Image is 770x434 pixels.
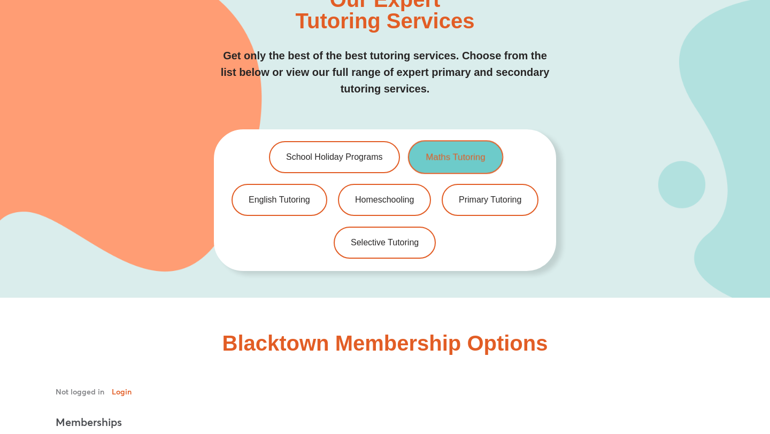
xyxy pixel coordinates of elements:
h2: Blacktown Membership Options [222,332,548,354]
a: Selective Tutoring [334,227,436,259]
iframe: Chat Widget [587,313,770,434]
a: School Holiday Programs [269,141,400,173]
span: Homeschooling [355,196,414,204]
a: English Tutoring [232,184,327,216]
p: Get only the best of the best tutoring services. Choose from the list below or view our full rang... [214,48,556,97]
span: School Holiday Programs [286,153,383,161]
a: Maths Tutoring [408,141,503,174]
span: Maths Tutoring [426,153,486,162]
span: English Tutoring [249,196,310,204]
span: Selective Tutoring [351,238,419,247]
span: Primary Tutoring [459,196,521,204]
a: Primary Tutoring [442,184,538,216]
a: Homeschooling [338,184,431,216]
